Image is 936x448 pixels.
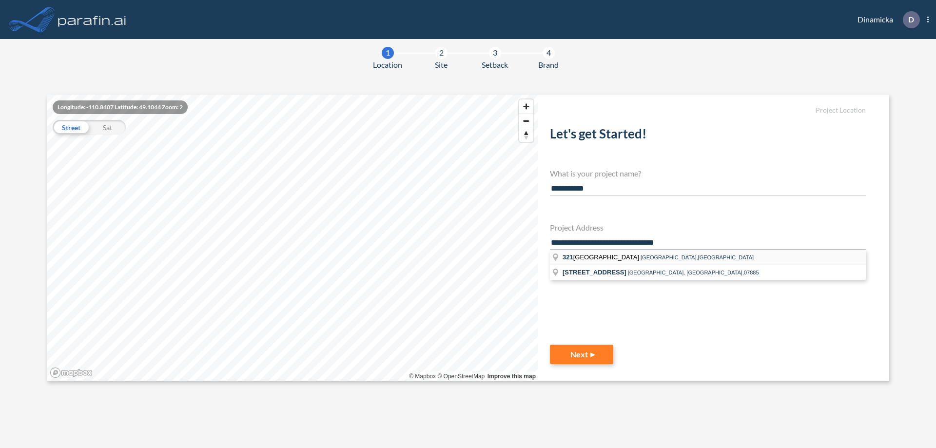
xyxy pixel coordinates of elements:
h4: Project Address [550,223,866,232]
canvas: Map [47,95,538,381]
div: Street [53,120,89,135]
button: Zoom in [519,99,533,114]
span: Setback [482,59,508,71]
button: Reset bearing to north [519,128,533,142]
span: [GEOGRAPHIC_DATA], [GEOGRAPHIC_DATA],07885 [628,270,759,275]
div: Longitude: -110.8407 Latitude: 49.1044 Zoom: 2 [53,100,188,114]
p: D [908,15,914,24]
a: OpenStreetMap [437,373,485,380]
span: Location [373,59,402,71]
div: 1 [382,47,394,59]
span: 321 [563,253,573,261]
h5: Project Location [550,106,866,115]
h4: What is your project name? [550,169,866,178]
div: 3 [489,47,501,59]
a: Improve this map [487,373,536,380]
div: 4 [543,47,555,59]
button: Next [550,345,613,364]
a: Mapbox homepage [50,367,93,378]
span: [GEOGRAPHIC_DATA] [563,253,641,261]
button: Zoom out [519,114,533,128]
span: [GEOGRAPHIC_DATA],[GEOGRAPHIC_DATA] [641,254,754,260]
h2: Let's get Started! [550,126,866,145]
div: Sat [89,120,126,135]
div: 2 [435,47,448,59]
span: [STREET_ADDRESS] [563,269,626,276]
span: Site [435,59,448,71]
img: logo [56,10,128,29]
div: Dinamicka [843,11,929,28]
a: Mapbox [409,373,436,380]
span: Brand [538,59,559,71]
